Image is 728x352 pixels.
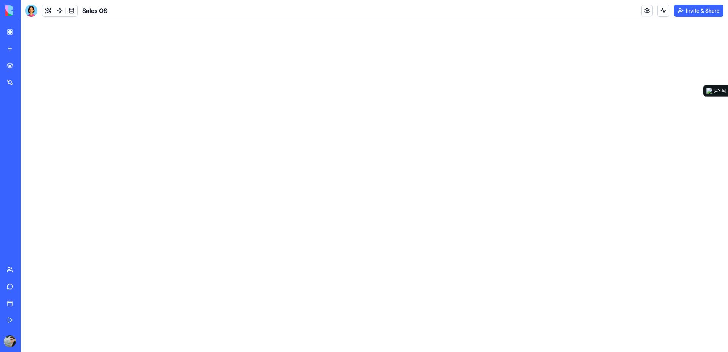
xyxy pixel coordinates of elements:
button: Invite & Share [674,5,723,17]
span: Sales OS [82,6,107,15]
img: logo [706,88,712,94]
img: logo [5,5,53,16]
img: ACg8ocLgft2zbYhxCVX_QnRk8wGO17UHpwh9gymK_VQRDnGx1cEcXohv=s96-c [4,335,16,347]
div: [DATE] [714,88,726,94]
